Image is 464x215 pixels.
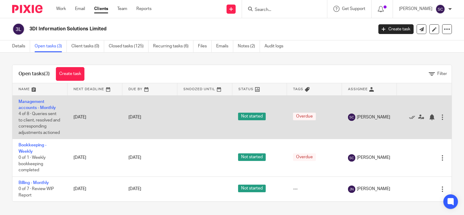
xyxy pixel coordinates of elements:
span: Status [238,87,254,91]
td: [DATE] [67,95,122,139]
img: svg%3E [348,114,355,121]
a: Recurring tasks (6) [153,40,193,52]
h1: Open tasks [19,71,50,77]
span: 0 of 1 · Weekly bookkeeping completed [19,155,46,172]
span: Not started [238,153,266,161]
a: Management accounts - Monthly [19,100,56,110]
a: Clients [94,6,108,12]
span: Overdue [293,153,316,161]
img: svg%3E [348,154,355,162]
a: Work [56,6,66,12]
span: Overdue [293,113,316,120]
span: [PERSON_NAME] [357,186,390,192]
td: [DATE] [67,139,122,176]
span: [DATE] [128,187,141,191]
a: Files [198,40,212,52]
span: Tags [293,87,303,91]
span: (3) [44,71,50,76]
a: Email [75,6,85,12]
span: [PERSON_NAME] [357,114,390,120]
img: svg%3E [348,186,355,193]
span: Snoozed Until [183,87,215,91]
a: Open tasks (3) [35,40,67,52]
a: Bookkeeping - Weekly [19,143,46,153]
span: Filter [437,72,447,76]
a: Create task [378,24,414,34]
p: [PERSON_NAME] [399,6,432,12]
img: svg%3E [12,23,25,36]
a: Reports [136,6,152,12]
img: Pixie [12,5,43,13]
img: svg%3E [435,4,445,14]
td: [DATE] [67,176,122,201]
div: --- [293,186,336,192]
a: Billing - Monthly [19,181,49,185]
span: Not started [238,113,266,120]
span: [DATE] [128,115,141,119]
h2: 3DI Information Solutions Limited [29,26,301,32]
a: Mark as done [409,114,418,120]
a: Audit logs [264,40,288,52]
span: Get Support [342,7,365,11]
a: Create task [56,67,84,81]
span: Not started [238,185,266,192]
a: Closed tasks (125) [109,40,148,52]
span: [PERSON_NAME] [357,155,390,161]
a: Client tasks (0) [71,40,104,52]
a: Notes (2) [238,40,260,52]
a: Details [12,40,30,52]
a: Team [117,6,127,12]
input: Search [254,7,309,13]
span: 0 of 7 · Review WIP Report [19,187,54,197]
span: [DATE] [128,156,141,160]
span: 4 of 8 · Queries sent to client, resolved and corresponding adjustments actioned [19,112,60,135]
a: Emails [216,40,233,52]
